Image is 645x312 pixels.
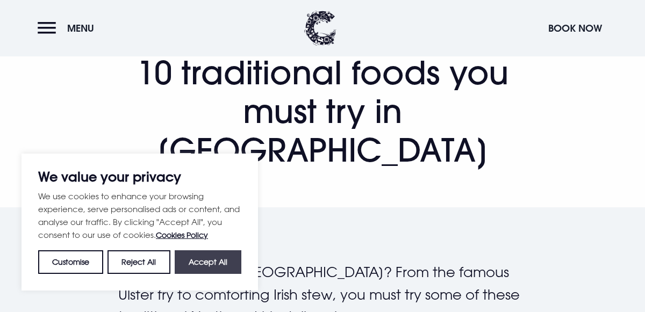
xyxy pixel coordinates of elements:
[38,170,241,183] p: We value your privacy
[67,22,94,34] span: Menu
[107,250,170,274] button: Reject All
[38,250,103,274] button: Customise
[38,190,241,242] p: We use cookies to enhance your browsing experience, serve personalised ads or content, and analys...
[156,230,208,240] a: Cookies Policy
[118,38,527,169] h1: 10 traditional foods you must try in [GEOGRAPHIC_DATA]
[304,11,336,46] img: Clandeboye Lodge
[38,17,99,40] button: Menu
[175,250,241,274] button: Accept All
[21,154,258,291] div: We value your privacy
[543,17,607,40] button: Book Now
